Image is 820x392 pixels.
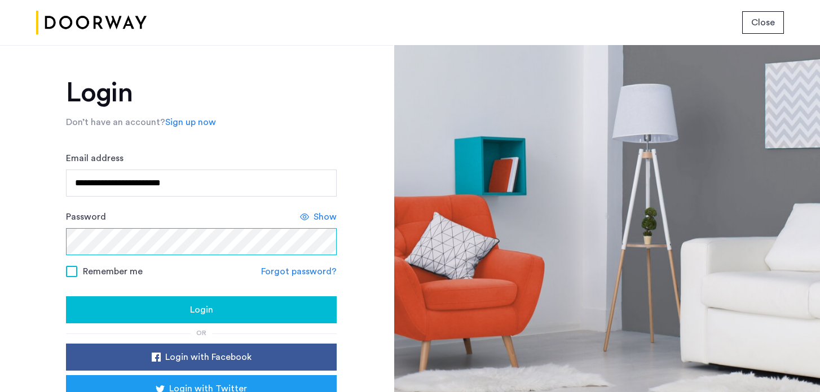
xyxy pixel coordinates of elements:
button: button [66,344,337,371]
button: button [742,11,784,34]
label: Password [66,210,106,224]
span: Login [190,303,213,317]
span: Show [314,210,337,224]
span: Don’t have an account? [66,118,165,127]
a: Sign up now [165,115,216,129]
a: Forgot password? [261,265,337,278]
span: Close [751,16,775,29]
span: or [196,329,206,336]
img: logo [36,2,147,44]
label: Email address [66,152,124,165]
span: Login with Facebook [165,350,252,364]
button: button [66,296,337,323]
span: Remember me [83,265,143,278]
h1: Login [66,79,337,106]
